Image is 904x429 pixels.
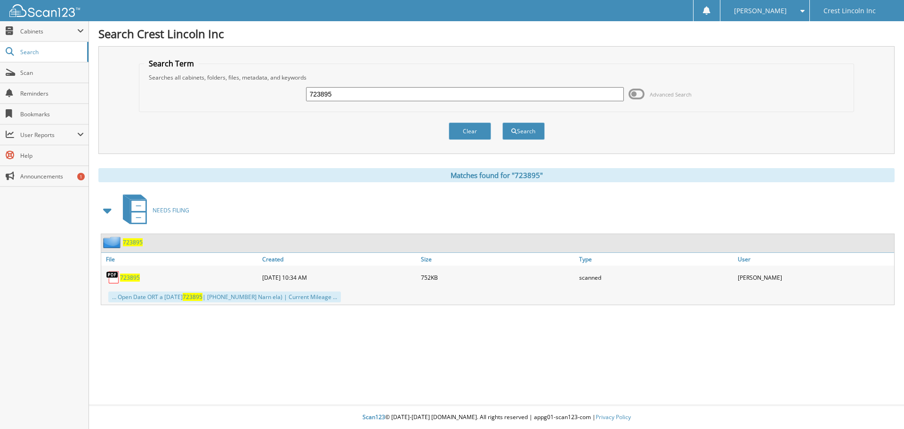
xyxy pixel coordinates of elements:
[103,236,123,248] img: folder2.png
[596,413,631,421] a: Privacy Policy
[260,268,419,287] div: [DATE] 10:34 AM
[153,206,189,214] span: NEEDS FILING
[117,192,189,229] a: NEEDS FILING
[260,253,419,266] a: Created
[449,122,491,140] button: Clear
[363,413,385,421] span: Scan123
[20,152,84,160] span: Help
[20,89,84,97] span: Reminders
[734,8,787,14] span: [PERSON_NAME]
[20,69,84,77] span: Scan
[108,291,341,302] div: ... Open Date ORT a [DATE] | [PHONE_NUMBER] Narn ela) | Current Mileage ...
[20,131,77,139] span: User Reports
[419,253,577,266] a: Size
[123,238,143,246] a: 723895
[823,8,876,14] span: Crest Lincoln Inc
[106,270,120,284] img: PDF.png
[9,4,80,17] img: scan123-logo-white.svg
[144,73,849,81] div: Searches all cabinets, folders, files, metadata, and keywords
[650,91,692,98] span: Advanced Search
[20,48,82,56] span: Search
[120,274,140,282] a: 723895
[98,26,895,41] h1: Search Crest Lincoln Inc
[735,253,894,266] a: User
[20,172,84,180] span: Announcements
[77,173,85,180] div: 1
[502,122,545,140] button: Search
[735,268,894,287] div: [PERSON_NAME]
[98,168,895,182] div: Matches found for "723895"
[144,58,199,69] legend: Search Term
[419,268,577,287] div: 752KB
[20,110,84,118] span: Bookmarks
[20,27,77,35] span: Cabinets
[577,253,735,266] a: Type
[101,253,260,266] a: File
[577,268,735,287] div: scanned
[89,406,904,429] div: © [DATE]-[DATE] [DOMAIN_NAME]. All rights reserved | appg01-scan123-com |
[183,293,202,301] span: 723895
